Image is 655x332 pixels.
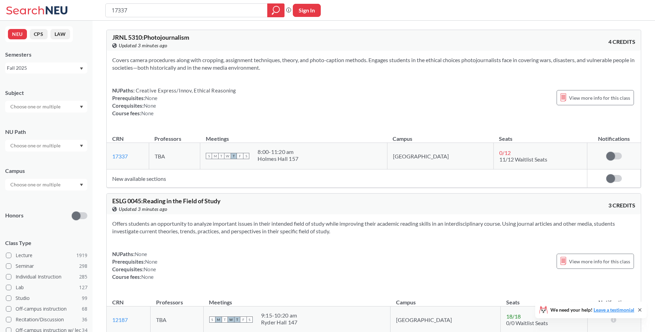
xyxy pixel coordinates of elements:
[151,292,204,306] th: Professors
[79,273,87,281] span: 285
[293,4,321,17] button: Sign In
[82,294,87,302] span: 99
[215,316,222,323] span: M
[243,153,249,159] span: S
[112,316,128,323] a: 12187
[506,320,548,326] span: 0/0 Waitlist Seats
[6,262,87,271] label: Seminar
[203,292,390,306] th: Meetings
[222,316,228,323] span: T
[80,184,83,186] svg: Dropdown arrow
[5,89,87,97] div: Subject
[112,153,128,159] a: 17337
[258,148,298,155] div: 8:00 - 11:20 am
[112,197,221,205] span: ESLG 0045 : Reading in the Field of Study
[267,3,285,17] div: magnifying glass
[200,128,387,143] th: Meetings
[569,94,630,102] span: View more info for this class
[112,250,157,281] div: NUPaths: Prerequisites: Corequisites: Course fees:
[79,284,87,291] span: 127
[7,64,79,72] div: Fall 2025
[387,128,493,143] th: Campus
[112,87,236,117] div: NUPaths: Prerequisites: Corequisites: Course fees:
[231,153,237,159] span: T
[5,167,87,175] div: Campus
[587,128,641,143] th: Notifications
[112,135,124,143] div: CRN
[5,140,87,152] div: Dropdown arrow
[112,220,635,235] section: Offers students an opportunity to analyze important issues in their intended field of study while...
[119,205,167,213] span: Updated 3 minutes ago
[30,29,48,39] button: CPS
[5,239,87,247] span: Class Type
[80,106,83,108] svg: Dropdown arrow
[499,149,511,156] span: 0 / 12
[145,95,157,101] span: None
[7,102,65,111] input: Choose one or multiple
[112,56,635,71] section: Covers camera procedures along with cropping, assignment techniques, theory, and photo-caption me...
[149,143,200,169] td: TBA
[5,101,87,113] div: Dropdown arrow
[261,312,298,319] div: 9:15 - 10:20 am
[587,292,641,306] th: Notifications
[569,257,630,266] span: View more info for this class
[228,316,234,323] span: W
[50,29,70,39] button: LAW
[119,42,167,49] span: Updated 3 minutes ago
[501,292,588,306] th: Seats
[6,272,87,281] label: Individual Instruction
[550,307,634,312] span: We need your help!
[7,141,65,150] input: Choose one or multiple
[209,316,215,323] span: S
[7,180,65,189] input: Choose one or multiple
[237,153,243,159] span: F
[6,294,87,303] label: Studio
[5,212,23,219] p: Honors
[112,33,189,41] span: JRNL 5310 : Photojournalism
[608,38,635,46] span: 4 CREDITS
[79,262,87,270] span: 298
[5,51,87,58] div: Semesters
[5,128,87,136] div: NU Path
[5,179,87,191] div: Dropdown arrow
[224,153,231,159] span: W
[141,274,154,280] span: None
[234,316,240,323] span: T
[493,128,587,143] th: Seats
[387,143,493,169] td: [GEOGRAPHIC_DATA]
[149,128,200,143] th: Professors
[6,315,87,324] label: Recitation/Discussion
[135,251,147,257] span: None
[261,319,298,326] div: Ryder Hall 147
[5,62,87,74] div: Fall 2025Dropdown arrow
[240,316,247,323] span: F
[8,29,27,39] button: NEU
[76,252,87,259] span: 1919
[111,4,262,16] input: Class, professor, course number, "phrase"
[107,169,587,188] td: New available sections
[258,155,298,162] div: Holmes Hall 157
[80,145,83,147] svg: Dropdown arrow
[112,299,124,306] div: CRN
[391,292,501,306] th: Campus
[144,102,156,109] span: None
[594,307,634,313] a: Leave a testimonial
[206,153,212,159] span: S
[82,305,87,313] span: 68
[82,316,87,323] span: 36
[608,202,635,209] span: 3 CREDITS
[272,6,280,15] svg: magnifying glass
[135,87,236,94] span: Creative Express/Innov, Ethical Reasoning
[506,313,521,320] span: 18 / 18
[80,67,83,70] svg: Dropdown arrow
[141,110,154,116] span: None
[218,153,224,159] span: T
[6,283,87,292] label: Lab
[499,156,547,163] span: 11/12 Waitlist Seats
[144,266,156,272] span: None
[247,316,253,323] span: S
[212,153,218,159] span: M
[6,304,87,313] label: Off-campus instruction
[6,251,87,260] label: Lecture
[145,258,157,265] span: None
